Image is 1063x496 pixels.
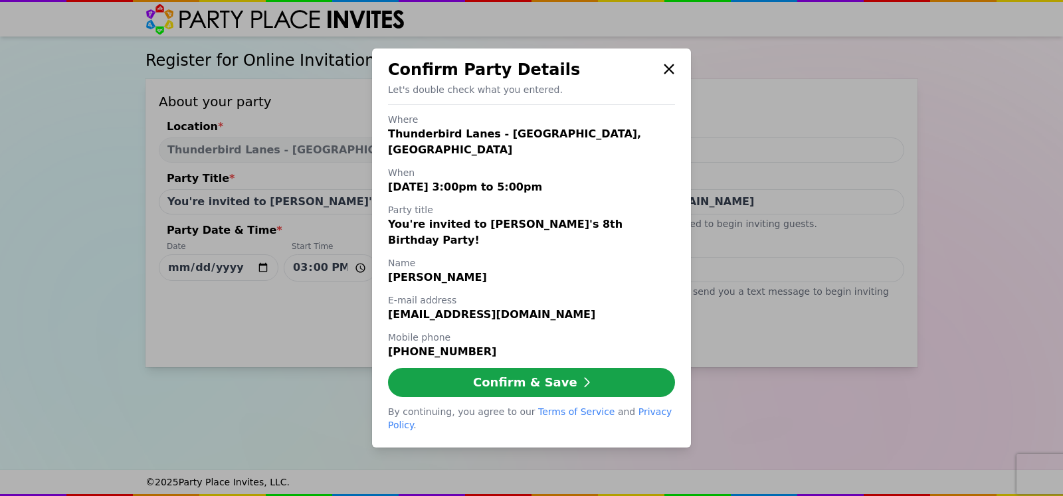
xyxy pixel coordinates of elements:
h3: Party title [388,203,675,216]
a: Terms of Service [538,406,615,417]
h3: When [388,166,675,179]
h3: Name [388,256,675,270]
div: [PERSON_NAME] [388,270,675,286]
h3: Mobile phone [388,331,675,344]
div: [DATE] 3:00pm to 5:00pm [388,179,675,195]
div: Thunderbird Lanes - [GEOGRAPHIC_DATA], [GEOGRAPHIC_DATA] [388,126,675,158]
h3: Where [388,113,675,126]
div: You're invited to [PERSON_NAME]'s 8th Birthday Party! [388,216,675,248]
p: Let's double check what you entered. [388,83,675,96]
button: Confirm & Save [388,368,675,397]
div: [PHONE_NUMBER] [388,344,675,360]
div: [EMAIL_ADDRESS][DOMAIN_NAME] [388,307,675,323]
div: By continuing, you agree to our and . [388,405,675,432]
h3: E-mail address [388,293,675,307]
div: Confirm Party Details [388,59,658,80]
